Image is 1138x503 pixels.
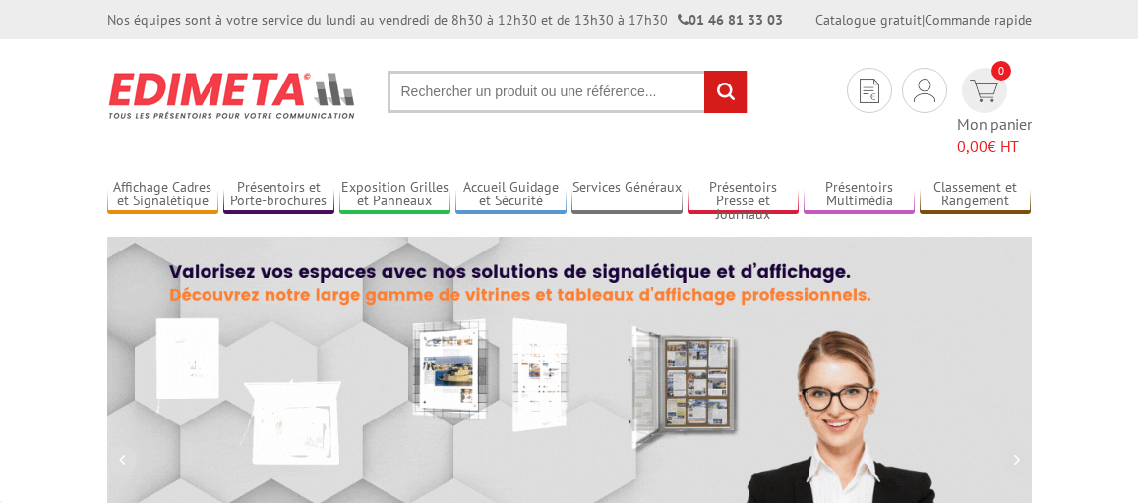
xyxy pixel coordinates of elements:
span: Mon panier [957,113,1032,158]
input: Rechercher un produit ou une référence... [388,71,748,113]
a: Services Généraux [571,179,683,211]
span: 0 [991,61,1011,81]
div: Nos équipes sont à votre service du lundi au vendredi de 8h30 à 12h30 et de 13h30 à 17h30 [107,10,783,29]
span: 0,00 [957,137,988,156]
input: rechercher [704,71,747,113]
a: Catalogue gratuit [815,11,922,28]
img: devis rapide [860,79,879,103]
a: devis rapide 0 Mon panier 0,00€ HT [957,68,1032,158]
a: Accueil Guidage et Sécurité [455,179,567,211]
a: Exposition Grilles et Panneaux [339,179,450,211]
a: Présentoirs et Porte-brochures [223,179,334,211]
img: Présentoir, panneau, stand - Edimeta - PLV, affichage, mobilier bureau, entreprise [107,59,358,132]
a: Présentoirs Presse et Journaux [688,179,799,211]
div: | [815,10,1032,29]
img: devis rapide [914,79,935,102]
span: € HT [957,136,1032,158]
strong: 01 46 81 33 03 [678,11,783,28]
a: Présentoirs Multimédia [804,179,915,211]
img: devis rapide [970,80,998,102]
a: Commande rapide [925,11,1032,28]
a: Classement et Rangement [920,179,1031,211]
a: Affichage Cadres et Signalétique [107,179,218,211]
